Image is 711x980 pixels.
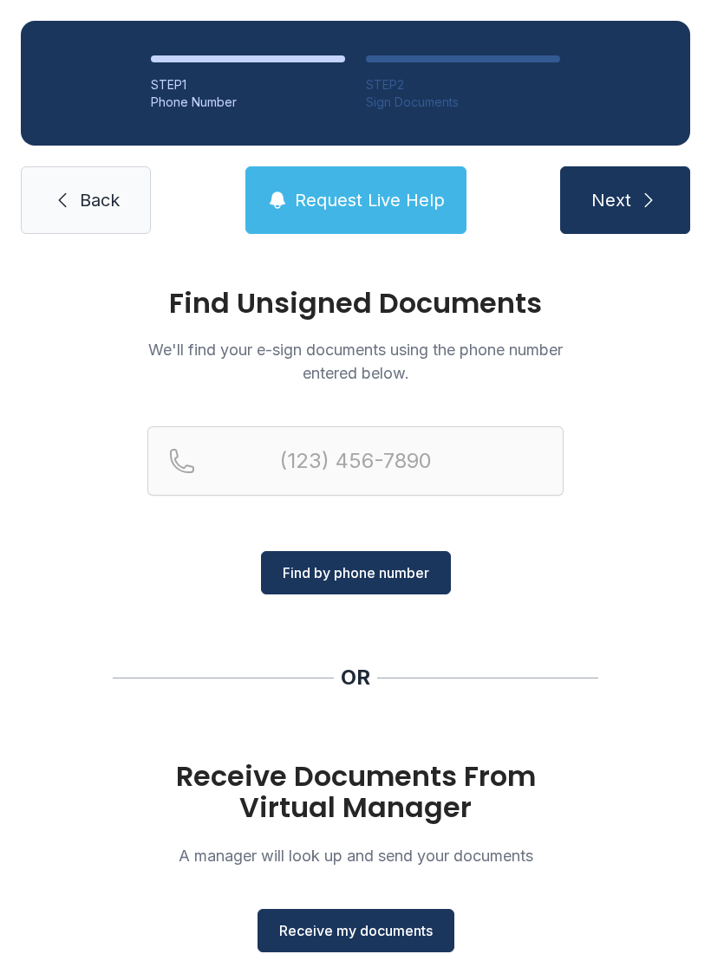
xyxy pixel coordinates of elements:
[147,761,564,823] h1: Receive Documents From Virtual Manager
[295,188,445,212] span: Request Live Help
[591,188,631,212] span: Next
[341,664,370,691] div: OR
[80,188,120,212] span: Back
[147,289,564,317] h1: Find Unsigned Documents
[151,76,345,94] div: STEP 1
[283,562,429,583] span: Find by phone number
[147,844,564,867] p: A manager will look up and send your documents
[366,94,560,111] div: Sign Documents
[147,338,564,385] p: We'll find your e-sign documents using the phone number entered below.
[151,94,345,111] div: Phone Number
[279,920,433,941] span: Receive my documents
[366,76,560,94] div: STEP 2
[147,426,564,496] input: Reservation phone number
